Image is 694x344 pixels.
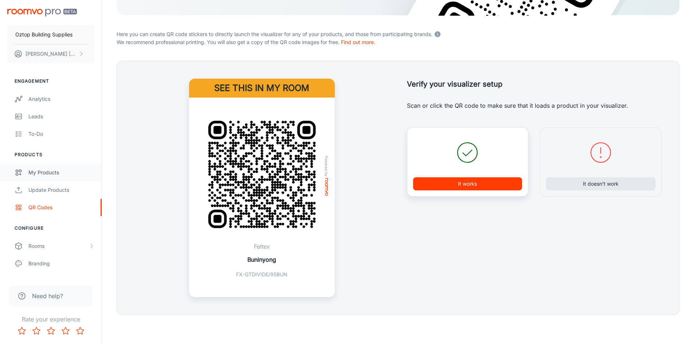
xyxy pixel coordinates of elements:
[28,260,94,268] div: Branding
[28,130,94,138] div: To-do
[28,112,94,120] div: Leads
[7,25,94,44] button: Oztop Building Supplies
[546,177,655,190] button: It doesn’t work
[29,324,44,338] button: Rate 2 star
[407,79,662,90] h5: Verify your visualizer setup
[28,203,94,211] div: QR Codes
[247,255,276,264] p: Buninyong
[117,38,679,46] p: We recommend professional printing. You will also get a copy of the QR code images for free.
[15,31,72,39] p: Oztop Building Supplies
[6,315,96,324] p: Rate your experience
[28,186,94,194] div: Update Products
[44,324,58,338] button: Rate 3 star
[7,9,77,16] img: Roomvo PRO Beta
[323,156,330,177] span: Powered by
[407,101,662,110] p: Scan or click the QR code to make sure that it loads a product in your visualizer.
[28,169,94,177] div: My Products
[28,277,94,285] div: Texts
[26,50,77,58] p: [PERSON_NAME] [PERSON_NAME]
[189,79,335,297] a: See this in my roomQR Code ExamplePowered byroomvoFeltexBuninyongFX-GTDIVIDE/95BUN
[325,178,328,196] img: roomvo
[15,324,29,338] button: Rate 1 star
[32,292,63,300] span: Need help?
[28,242,89,250] div: Rooms
[341,39,375,45] a: Find out more.
[236,270,287,278] p: FX-GTDIVIDE/95BUN
[28,95,94,103] div: Analytics
[236,242,287,251] p: Feltex
[189,79,335,98] h4: See this in my room
[58,324,73,338] button: Rate 4 star
[73,324,87,338] button: Rate 5 star
[198,110,326,238] img: QR Code Example
[413,177,522,190] button: It works
[7,44,94,63] button: [PERSON_NAME] [PERSON_NAME]
[117,29,679,38] p: Here you can create QR code stickers to directly launch the visualizer for any of your products, ...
